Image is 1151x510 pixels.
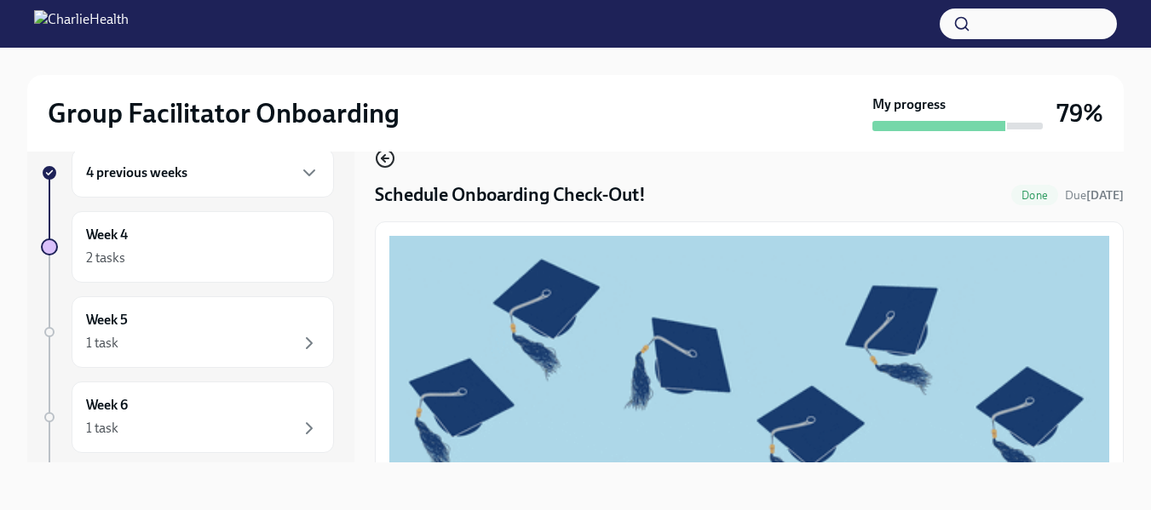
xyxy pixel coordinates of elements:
h2: Group Facilitator Onboarding [48,96,400,130]
div: 1 task [86,419,118,438]
h6: Week 4 [86,226,128,244]
strong: [DATE] [1086,188,1124,203]
h4: Schedule Onboarding Check-Out! [375,182,646,208]
h6: Week 6 [86,396,128,415]
span: September 6th, 2025 10:00 [1065,187,1124,203]
div: 2 tasks [86,249,125,267]
img: CharlieHealth [34,10,129,37]
a: Week 51 task [41,296,334,368]
a: Week 61 task [41,381,334,453]
a: Week 42 tasks [41,211,334,283]
span: Done [1011,189,1058,202]
div: 4 previous weeks [72,148,334,198]
h3: 79% [1056,98,1103,129]
span: Due [1065,188,1124,203]
h6: Week 5 [86,311,128,329]
h6: 4 previous weeks [86,163,187,182]
div: 1 task [86,334,118,352]
strong: My progress [872,95,946,114]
